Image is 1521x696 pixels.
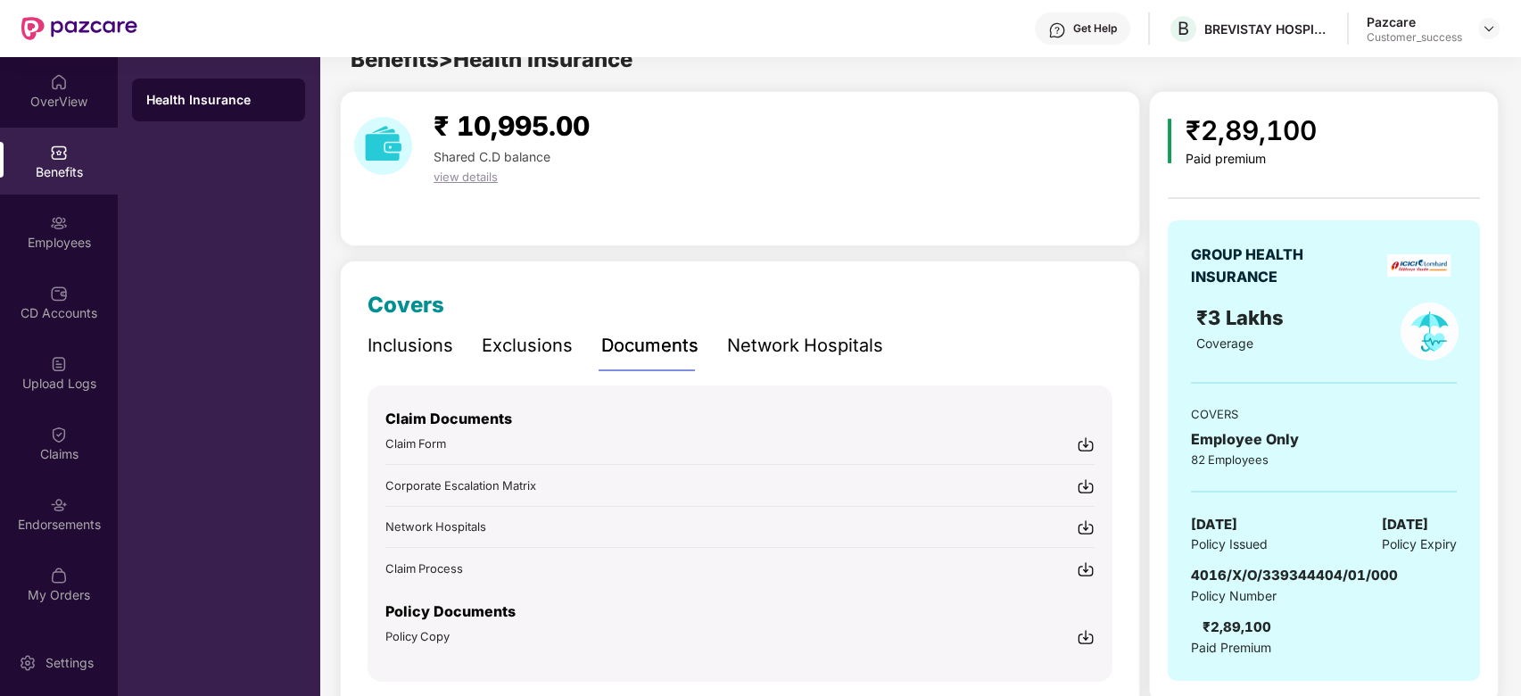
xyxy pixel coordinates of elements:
div: ₹2,89,100 [1203,617,1271,638]
div: COVERS [1191,405,1457,423]
span: Policy Expiry [1382,534,1457,554]
img: svg+xml;base64,PHN2ZyBpZD0iQ0RfQWNjb3VudHMiIGRhdGEtbmFtZT0iQ0QgQWNjb3VudHMiIHhtbG5zPSJodHRwOi8vd3... [50,285,68,302]
img: svg+xml;base64,PHN2ZyBpZD0iU2V0dGluZy0yMHgyMCIgeG1sbnM9Imh0dHA6Ly93d3cudzMub3JnLzIwMDAvc3ZnIiB3aW... [19,654,37,672]
span: B [1178,18,1189,39]
span: view details [434,170,498,184]
span: 4016/X/O/339344404/01/000 [1191,567,1398,584]
span: Corporate Escalation Matrix [385,478,536,493]
span: [DATE] [1382,514,1428,535]
div: Paid premium [1186,152,1317,167]
img: svg+xml;base64,PHN2ZyBpZD0iRHJvcGRvd24tMzJ4MzIiIHhtbG5zPSJodHRwOi8vd3d3LnczLm9yZy8yMDAwL3N2ZyIgd2... [1482,21,1496,36]
span: ₹ 10,995.00 [434,110,590,142]
p: Policy Documents [385,601,1095,623]
div: GROUP HEALTH INSURANCE [1191,244,1347,288]
div: Documents [601,332,699,360]
span: Paid Premium [1191,638,1271,658]
span: ₹3 Lakhs [1196,306,1289,329]
span: Claim Process [385,561,463,576]
img: svg+xml;base64,PHN2ZyBpZD0iQmVuZWZpdHMiIHhtbG5zPSJodHRwOi8vd3d3LnczLm9yZy8yMDAwL3N2ZyIgd2lkdGg9Ij... [50,144,68,162]
div: ₹2,89,100 [1186,110,1317,152]
span: Shared C.D balance [434,149,550,164]
span: [DATE] [1191,514,1237,535]
img: svg+xml;base64,PHN2ZyBpZD0iRW1wbG95ZWVzIiB4bWxucz0iaHR0cDovL3d3dy53My5vcmcvMjAwMC9zdmciIHdpZHRoPS... [50,214,68,232]
div: Customer_success [1367,30,1462,45]
img: insurerLogo [1387,254,1451,277]
img: icon [1168,119,1172,163]
img: svg+xml;base64,PHN2ZyBpZD0iSG9tZSIgeG1sbnM9Imh0dHA6Ly93d3cudzMub3JnLzIwMDAvc3ZnIiB3aWR0aD0iMjAiIG... [50,73,68,91]
div: Get Help [1073,21,1117,36]
img: New Pazcare Logo [21,17,137,40]
span: Benefits > Health Insurance [351,46,632,72]
div: BREVISTAY HOSPITALITY PRIVATE LIMITED [1204,21,1329,37]
div: Settings [40,654,99,672]
span: Claim Form [385,436,446,451]
img: svg+xml;base64,PHN2ZyBpZD0iQ2xhaW0iIHhtbG5zPSJodHRwOi8vd3d3LnczLm9yZy8yMDAwL3N2ZyIgd2lkdGg9IjIwIi... [50,426,68,443]
img: svg+xml;base64,PHN2ZyBpZD0iRG93bmxvYWQtMjR4MjQiIHhtbG5zPSJodHRwOi8vd3d3LnczLm9yZy8yMDAwL3N2ZyIgd2... [1077,628,1095,646]
img: svg+xml;base64,PHN2ZyBpZD0iRG93bmxvYWQtMjR4MjQiIHhtbG5zPSJodHRwOi8vd3d3LnczLm9yZy8yMDAwL3N2ZyIgd2... [1077,477,1095,495]
div: Exclusions [482,332,573,360]
img: policyIcon [1401,302,1459,360]
span: Network Hospitals [385,519,486,534]
img: svg+xml;base64,PHN2ZyBpZD0iSGVscC0zMngzMiIgeG1sbnM9Imh0dHA6Ly93d3cudzMub3JnLzIwMDAvc3ZnIiB3aWR0aD... [1048,21,1066,39]
div: Inclusions [368,332,453,360]
img: svg+xml;base64,PHN2ZyBpZD0iRG93bmxvYWQtMjR4MjQiIHhtbG5zPSJodHRwOi8vd3d3LnczLm9yZy8yMDAwL3N2ZyIgd2... [1077,518,1095,536]
div: Pazcare [1367,13,1462,30]
div: Employee Only [1191,428,1457,451]
p: Claim Documents [385,408,1095,430]
img: download [354,117,412,175]
img: svg+xml;base64,PHN2ZyBpZD0iVXBsb2FkX0xvZ3MiIGRhdGEtbmFtZT0iVXBsb2FkIExvZ3MiIHhtbG5zPSJodHRwOi8vd3... [50,355,68,373]
span: Coverage [1196,336,1253,351]
span: Policy Number [1191,588,1277,603]
img: svg+xml;base64,PHN2ZyBpZD0iTXlfT3JkZXJzIiBkYXRhLW5hbWU9Ik15IE9yZGVycyIgeG1sbnM9Imh0dHA6Ly93d3cudz... [50,567,68,584]
span: Policy Issued [1191,534,1268,554]
img: svg+xml;base64,PHN2ZyBpZD0iRG93bmxvYWQtMjR4MjQiIHhtbG5zPSJodHRwOi8vd3d3LnczLm9yZy8yMDAwL3N2ZyIgd2... [1077,560,1095,578]
div: Network Hospitals [727,332,883,360]
span: Covers [368,292,444,318]
img: svg+xml;base64,PHN2ZyBpZD0iRW5kb3JzZW1lbnRzIiB4bWxucz0iaHR0cDovL3d3dy53My5vcmcvMjAwMC9zdmciIHdpZH... [50,496,68,514]
div: 82 Employees [1191,451,1457,468]
span: Policy Copy [385,629,450,643]
img: svg+xml;base64,PHN2ZyBpZD0iRG93bmxvYWQtMjR4MjQiIHhtbG5zPSJodHRwOi8vd3d3LnczLm9yZy8yMDAwL3N2ZyIgd2... [1077,435,1095,453]
div: Health Insurance [146,91,291,109]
